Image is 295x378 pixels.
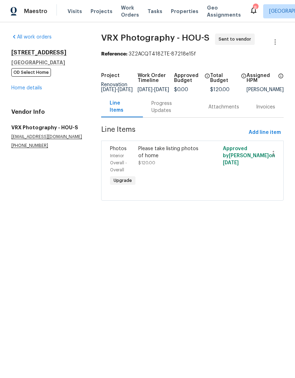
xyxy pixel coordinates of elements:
div: Please take listing photos of home [138,145,204,159]
h5: Total Budget [210,73,239,83]
span: [DATE] [138,87,152,92]
span: [DATE] [223,160,239,165]
span: OD Select Home [11,68,51,77]
h5: Work Order Timeline [138,73,174,83]
span: The total cost of line items that have been proposed by Opendoor. This sum includes line items th... [241,73,247,87]
div: 3Z2ACQT418ZTE-87218e15f [101,51,284,58]
span: Maestro [24,8,47,15]
a: Home details [11,85,42,90]
span: [DATE] [118,87,133,92]
a: All work orders [11,35,52,40]
h5: VRX Photography - HOU-S [11,124,84,131]
span: Work Orders [121,4,139,18]
span: Add line item [249,128,281,137]
div: Invoices [256,104,275,111]
span: Photos [110,146,127,151]
h5: Project [101,73,120,78]
h5: Assigned HPM [247,73,276,83]
span: - [101,87,133,92]
span: [DATE] [101,87,116,92]
span: Visits [68,8,82,15]
span: Line Items [101,126,246,139]
div: Progress Updates [151,100,191,114]
h5: Approved Budget [174,73,203,83]
button: Add line item [246,126,284,139]
h4: Vendor Info [11,108,84,116]
span: The hpm assigned to this work order. [278,73,284,87]
span: Geo Assignments [207,4,241,18]
div: 8 [253,4,258,11]
span: Sent to vendor [219,36,254,43]
span: - [138,87,169,92]
div: Line Items [110,100,134,114]
div: Attachments [208,104,239,111]
span: Properties [171,8,198,15]
span: Interior Overall - Overall [110,154,127,172]
span: $0.00 [174,87,188,92]
span: Renovation [101,82,133,92]
span: Projects [91,8,112,15]
span: Tasks [147,9,162,14]
span: [DATE] [154,87,169,92]
div: [PERSON_NAME] [247,87,284,92]
b: Reference: [101,52,127,57]
span: VRX Photography - HOU-S [101,34,209,42]
span: $120.00 [210,87,230,92]
span: Upgrade [111,177,135,184]
span: Approved by [PERSON_NAME] on [223,146,275,165]
span: The total cost of line items that have been approved by both Opendoor and the Trade Partner. This... [204,73,210,87]
span: $120.00 [138,161,155,165]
